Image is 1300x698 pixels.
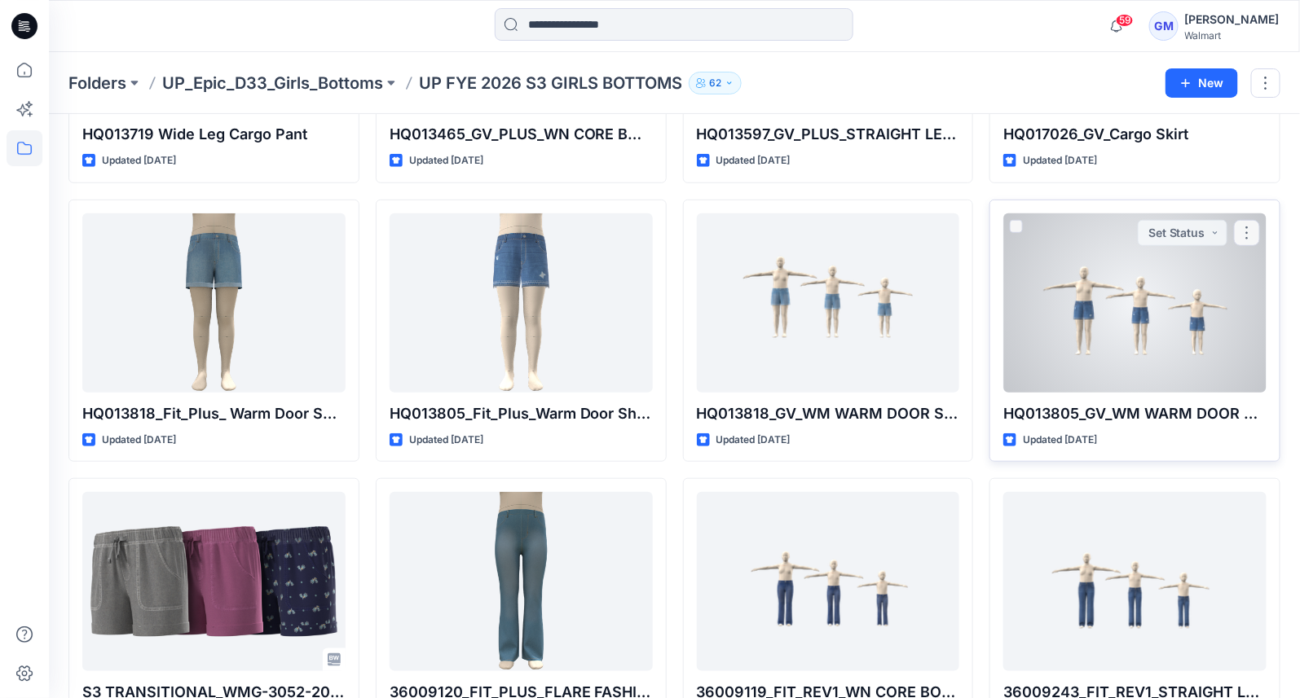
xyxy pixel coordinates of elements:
[1149,11,1179,41] div: GM
[697,402,960,425] p: HQ013818_GV_WM WARM DOOR SHORT (Opt2-ROLLED CUFF)
[1166,68,1238,98] button: New
[697,213,960,393] a: HQ013818_GV_WM WARM DOOR SHORT (Opt2-ROLLED CUFF)
[716,152,791,169] p: Updated [DATE]
[697,123,960,146] p: HQ013597_GV_PLUS_STRAIGHT LEG DENIM
[390,213,653,393] a: HQ013805_Fit_Plus_Warm Door Short (Opt1-Frayed Hem)
[716,432,791,449] p: Updated [DATE]
[82,213,346,393] a: HQ013818_Fit_Plus_ Warm Door Short (Opt2-Rolled Cuff)
[419,72,682,94] p: UP FYE 2026 S3 GIRLS BOTTOMS
[1023,432,1097,449] p: Updated [DATE]
[102,152,176,169] p: Updated [DATE]
[390,492,653,671] a: 36009120_FIT_PLUS_FLARE FASHION JEGGING
[1023,152,1097,169] p: Updated [DATE]
[1003,402,1267,425] p: HQ013805_GV_WM WARM DOOR SHORT (Opt1-FRAYED HEM)
[1003,213,1267,393] a: HQ013805_GV_WM WARM DOOR SHORT (Opt1-FRAYED HEM)
[1185,10,1280,29] div: [PERSON_NAME]
[82,402,346,425] p: HQ013818_Fit_Plus_ Warm Door Short (Opt2-Rolled Cuff)
[689,72,742,94] button: 62
[102,432,176,449] p: Updated [DATE]
[709,74,721,92] p: 62
[390,402,653,425] p: HQ013805_Fit_Plus_Warm Door Short (Opt1-Frayed Hem)
[162,72,383,94] a: UP_Epic_D33_Girls_Bottoms
[68,72,126,94] a: Folders
[1003,492,1267,671] a: 36009243_FIT_REV1_STRAIGHT LEG DENIM_CURRENT FIT FROM HQ013597
[409,432,483,449] p: Updated [DATE]
[82,123,346,146] p: HQ013719 Wide Leg Cargo Pant
[697,492,960,671] a: 36009119_FIT_REV1_WN CORE BOOTCUT_TWILL_CURRENT FIT FROM HQ013465
[409,152,483,169] p: Updated [DATE]
[1003,123,1267,146] p: HQ017026_GV_Cargo Skirt
[390,123,653,146] p: HQ013465_GV_PLUS_WN CORE BOOTCUT
[1185,29,1280,42] div: Walmart
[1116,14,1134,27] span: 59
[82,492,346,671] a: S3 TRANSITIONAL_WMG-3052-2022 PULL ON SHORTS HQ008671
